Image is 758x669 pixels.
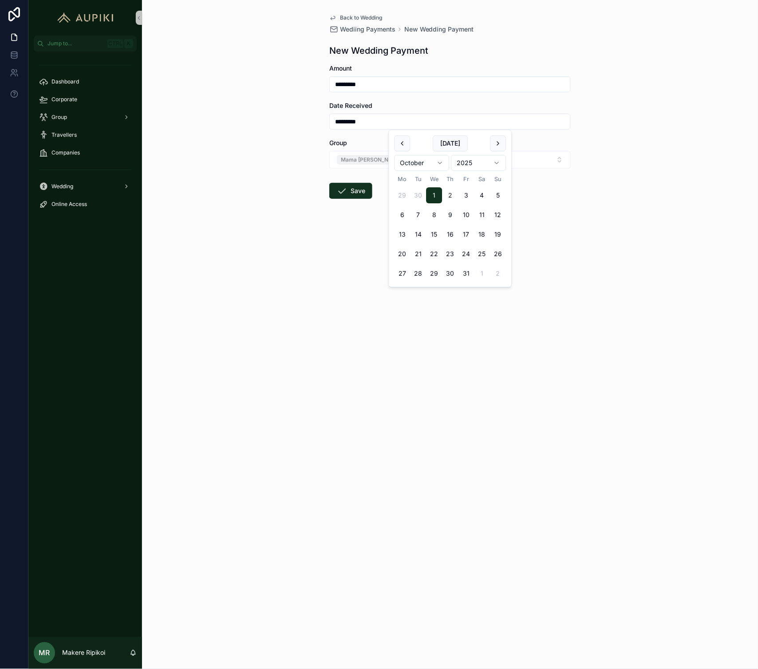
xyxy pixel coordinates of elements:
th: Friday [458,174,474,184]
button: Sunday, 5 October 2025 [490,187,506,203]
button: Monday, 27 October 2025 [395,265,411,281]
button: Sunday, 19 October 2025 [490,226,506,242]
span: Dashboard [51,78,79,85]
button: Jump to...CtrlK [34,36,137,51]
a: Wedding [34,178,137,194]
span: Group [329,139,347,146]
button: Saturday, 1 November 2025 [474,265,490,281]
span: Travellers [51,131,77,139]
button: Friday, 31 October 2025 [458,265,474,281]
th: Monday [395,174,411,184]
span: Back to Wedding [340,14,382,21]
button: Wednesday, 22 October 2025 [426,246,442,262]
th: Saturday [474,174,490,184]
button: Monday, 6 October 2025 [395,207,411,223]
button: Tuesday, 28 October 2025 [411,265,426,281]
span: MR [39,648,50,658]
p: Makere Ripikoi [62,649,105,657]
table: October 2025 [395,174,506,281]
button: Saturday, 25 October 2025 [474,246,490,262]
th: Sunday [490,174,506,184]
th: Wednesday [426,174,442,184]
button: Tuesday, 14 October 2025 [411,226,426,242]
button: [DATE] [433,135,468,151]
button: Monday, 29 September 2025 [395,187,411,203]
button: Monday, 13 October 2025 [395,226,411,242]
span: Date Received [329,102,372,109]
button: Tuesday, 7 October 2025 [411,207,426,223]
a: Travellers [34,127,137,143]
span: Wedding [51,183,73,190]
span: Wediing Payments [340,25,395,34]
button: Sunday, 26 October 2025 [490,246,506,262]
a: Dashboard [34,74,137,90]
button: Wednesday, 1 October 2025, selected [426,187,442,203]
button: Today, Thursday, 2 October 2025 [442,187,458,203]
span: Online Access [51,201,87,208]
button: Thursday, 30 October 2025 [442,265,458,281]
span: Jump to... [47,40,104,47]
button: Thursday, 23 October 2025 [442,246,458,262]
a: Corporate [34,91,137,107]
button: Friday, 10 October 2025 [458,207,474,223]
button: Save [329,183,372,199]
span: Companies [51,149,80,156]
a: Wediing Payments [329,25,395,34]
span: Ctrl [107,39,123,48]
button: Wednesday, 29 October 2025 [426,265,442,281]
button: Friday, 24 October 2025 [458,246,474,262]
button: Thursday, 9 October 2025 [442,207,458,223]
a: Online Access [34,196,137,212]
button: Tuesday, 30 September 2025 [411,187,426,203]
span: K [125,40,132,47]
button: Sunday, 12 October 2025 [490,207,506,223]
button: Friday, 3 October 2025 [458,187,474,203]
a: New Wedding Payment [404,25,474,34]
button: Wednesday, 15 October 2025 [426,226,442,242]
button: Wednesday, 8 October 2025 [426,207,442,223]
span: Amount [329,64,352,72]
button: Thursday, 16 October 2025 [442,226,458,242]
button: Friday, 17 October 2025 [458,226,474,242]
span: Corporate [51,96,77,103]
a: Companies [34,145,137,161]
button: Sunday, 2 November 2025 [490,265,506,281]
button: Saturday, 18 October 2025 [474,226,490,242]
button: Saturday, 4 October 2025 [474,187,490,203]
button: Saturday, 11 October 2025 [474,207,490,223]
div: scrollable content [28,51,142,224]
h1: New Wedding Payment [329,44,428,57]
th: Tuesday [411,174,426,184]
a: Back to Wedding [329,14,382,21]
button: Monday, 20 October 2025 [395,246,411,262]
img: App logo [53,11,118,25]
th: Thursday [442,174,458,184]
a: Group [34,109,137,125]
button: Tuesday, 21 October 2025 [411,246,426,262]
span: Group [51,114,67,121]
